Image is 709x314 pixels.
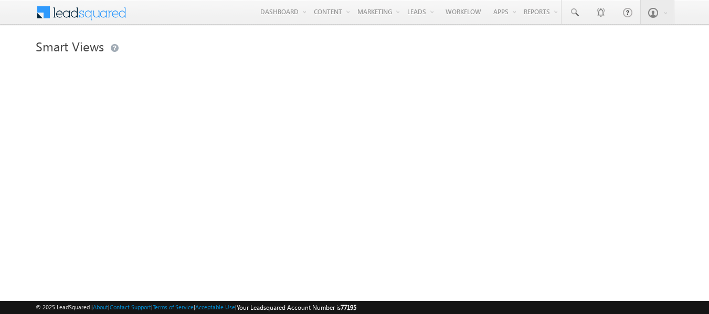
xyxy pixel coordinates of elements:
[36,302,356,312] span: © 2025 LeadSquared | | | | |
[341,304,356,311] span: 77195
[36,38,104,55] span: Smart Views
[195,304,235,310] a: Acceptable Use
[93,304,108,310] a: About
[110,304,151,310] a: Contact Support
[237,304,356,311] span: Your Leadsquared Account Number is
[153,304,194,310] a: Terms of Service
